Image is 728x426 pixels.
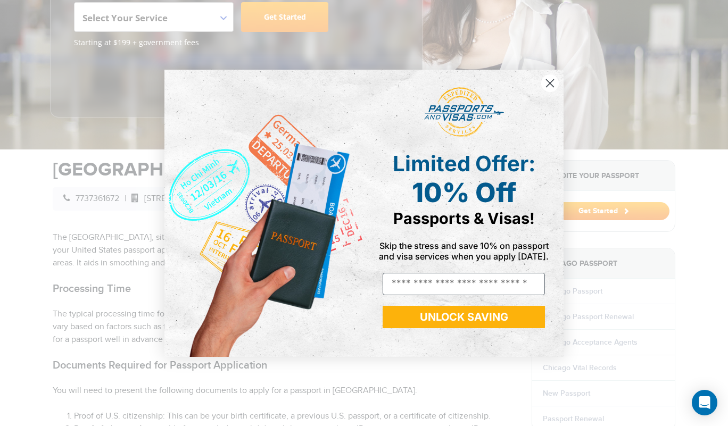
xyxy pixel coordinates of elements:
span: Skip the stress and save 10% on passport and visa services when you apply [DATE]. [379,240,549,262]
div: Open Intercom Messenger [692,390,717,415]
span: Passports & Visas! [393,209,535,228]
span: 10% Off [412,177,516,208]
span: Limited Offer: [393,151,535,177]
button: Close dialog [541,74,559,93]
img: de9cda0d-0715-46ca-9a25-073762a91ba7.png [164,70,364,357]
img: passports and visas [424,87,504,137]
button: UNLOCK SAVING [383,306,545,328]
